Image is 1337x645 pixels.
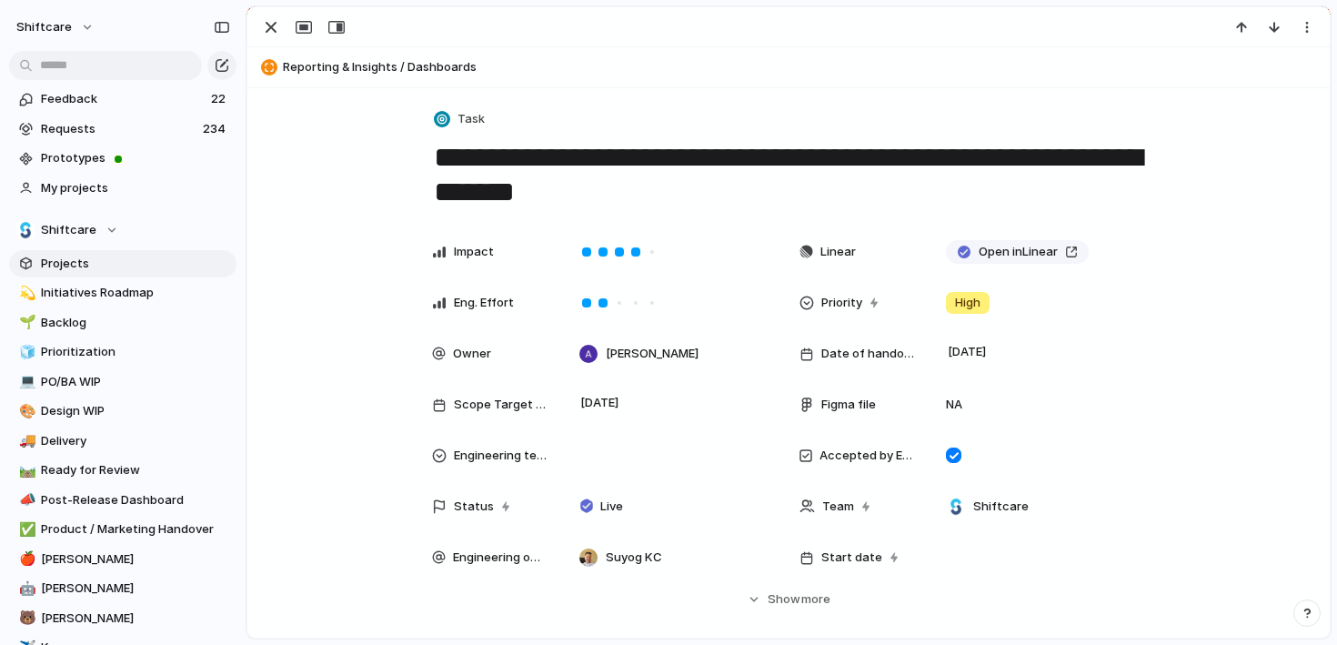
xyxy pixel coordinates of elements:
[606,549,662,567] span: Suyog KC
[979,243,1058,261] span: Open in Linear
[256,53,1322,82] button: Reporting & Insights / Dashboards
[9,546,236,573] a: 🍎[PERSON_NAME]
[19,312,32,333] div: 🌱
[454,294,514,312] span: Eng. Effort
[16,402,35,420] button: 🎨
[821,396,876,414] span: Figma file
[9,575,236,602] a: 🤖[PERSON_NAME]
[41,461,230,479] span: Ready for Review
[16,520,35,539] button: ✅
[19,519,32,540] div: ✅
[946,240,1089,264] a: Open inLinear
[41,520,230,539] span: Product / Marketing Handover
[9,338,236,366] a: 🧊Prioritization
[454,447,548,465] span: Engineering team
[16,314,35,332] button: 🌱
[9,116,236,143] a: Requests234
[9,309,236,337] div: 🌱Backlog
[16,550,35,569] button: 🍎
[41,402,230,420] span: Design WIP
[9,428,236,455] a: 🚚Delivery
[41,432,230,450] span: Delivery
[454,396,548,414] span: Scope Target Date
[19,342,32,363] div: 🧊
[19,460,32,481] div: 🛤️
[819,447,916,465] span: Accepted by Engineering
[16,491,35,509] button: 📣
[16,610,35,628] button: 🐻
[19,579,32,600] div: 🤖
[973,498,1029,516] span: Shiftcare
[8,13,104,42] button: shiftcare
[9,250,236,277] a: Projects
[768,590,800,609] span: Show
[955,294,980,312] span: High
[41,373,230,391] span: PO/BA WIP
[41,491,230,509] span: Post-Release Dashboard
[9,457,236,484] a: 🛤️Ready for Review
[9,487,236,514] a: 📣Post-Release Dashboard
[9,86,236,113] a: Feedback22
[41,314,230,332] span: Backlog
[41,343,230,361] span: Prioritization
[16,284,35,302] button: 💫
[41,221,96,239] span: Shiftcare
[16,461,35,479] button: 🛤️
[16,432,35,450] button: 🚚
[9,279,236,307] a: 💫Initiatives Roadmap
[939,396,970,414] span: NA
[16,579,35,598] button: 🤖
[430,106,490,133] button: Task
[41,90,206,108] span: Feedback
[16,373,35,391] button: 💻
[9,516,236,543] a: ✅Product / Marketing Handover
[453,549,548,567] span: Engineering owner
[19,401,32,422] div: 🎨
[432,583,1145,616] button: Showmore
[822,498,854,516] span: Team
[9,398,236,425] a: 🎨Design WIP
[19,283,32,304] div: 💫
[203,120,229,138] span: 234
[41,550,230,569] span: [PERSON_NAME]
[9,605,236,632] a: 🐻[PERSON_NAME]
[454,243,494,261] span: Impact
[41,610,230,628] span: [PERSON_NAME]
[41,284,230,302] span: Initiatives Roadmap
[16,343,35,361] button: 🧊
[820,243,856,261] span: Linear
[821,345,916,363] span: Date of handover
[19,430,32,451] div: 🚚
[576,392,624,414] span: [DATE]
[9,175,236,202] a: My projects
[9,217,236,244] button: Shiftcare
[19,489,32,510] div: 📣
[943,341,991,363] span: [DATE]
[454,498,494,516] span: Status
[457,110,485,128] span: Task
[283,58,1322,76] span: Reporting & Insights / Dashboards
[821,294,862,312] span: Priority
[600,498,623,516] span: Live
[9,368,236,396] a: 💻PO/BA WIP
[16,18,72,36] span: shiftcare
[9,145,236,172] a: Prototypes
[821,549,882,567] span: Start date
[41,255,230,273] span: Projects
[606,345,699,363] span: [PERSON_NAME]
[453,345,491,363] span: Owner
[41,149,230,167] span: Prototypes
[19,608,32,629] div: 🐻
[19,549,32,569] div: 🍎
